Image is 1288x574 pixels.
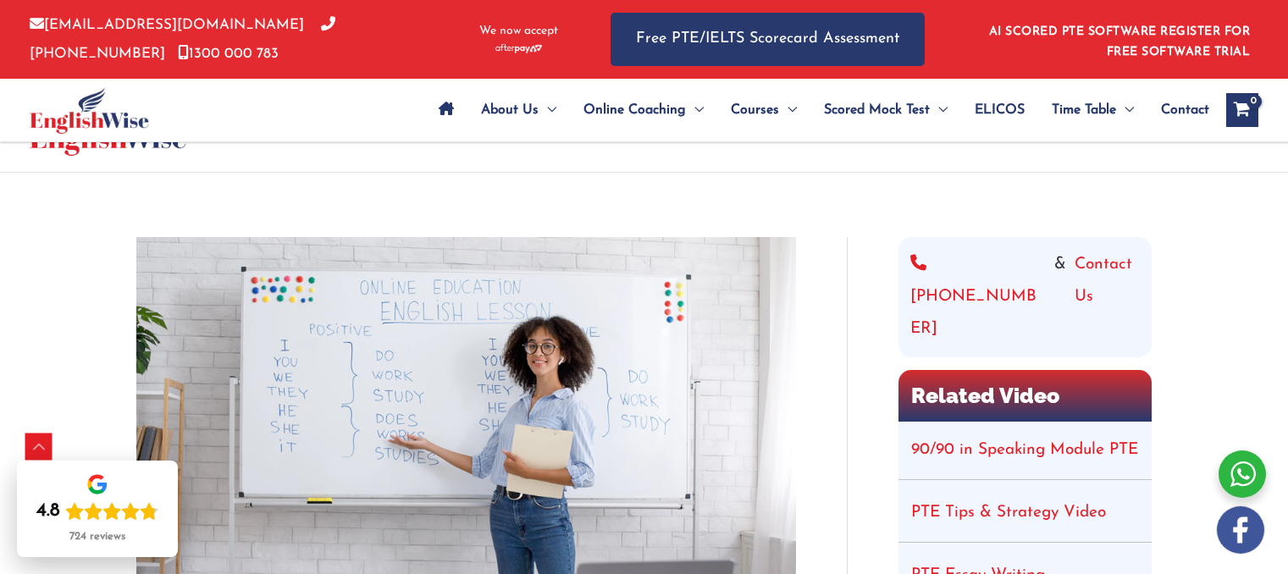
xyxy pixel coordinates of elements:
span: Menu Toggle [779,80,797,140]
a: Scored Mock TestMenu Toggle [810,80,961,140]
a: Free PTE/IELTS Scorecard Assessment [611,13,925,66]
nav: Site Navigation: Main Menu [425,80,1209,140]
div: & [910,249,1140,345]
a: Time TableMenu Toggle [1038,80,1147,140]
a: [EMAIL_ADDRESS][DOMAIN_NAME] [30,18,304,32]
a: 90/90 in Speaking Module PTE [911,442,1138,458]
a: AI SCORED PTE SOFTWARE REGISTER FOR FREE SOFTWARE TRIAL [989,25,1251,58]
span: We now accept [479,23,558,40]
span: Menu Toggle [930,80,948,140]
a: CoursesMenu Toggle [717,80,810,140]
div: 724 reviews [69,530,125,544]
a: [PHONE_NUMBER] [910,249,1046,345]
span: ELICOS [975,80,1025,140]
span: Contact [1161,80,1209,140]
h2: Related Video [898,370,1152,422]
span: Scored Mock Test [824,80,930,140]
a: 1300 000 783 [178,47,279,61]
a: About UsMenu Toggle [467,80,570,140]
span: Time Table [1052,80,1116,140]
a: Contact [1147,80,1209,140]
span: Menu Toggle [686,80,704,140]
span: Menu Toggle [539,80,556,140]
a: [PHONE_NUMBER] [30,18,335,60]
img: Afterpay-Logo [495,44,542,53]
div: Rating: 4.8 out of 5 [36,499,158,523]
a: Online CoachingMenu Toggle [570,80,717,140]
div: 4.8 [36,499,60,523]
a: View Shopping Cart, empty [1226,93,1258,127]
aside: Header Widget 1 [979,12,1258,67]
a: Contact Us [1075,249,1140,345]
img: white-facebook.png [1217,506,1264,554]
span: About Us [481,80,539,140]
span: Online Coaching [583,80,686,140]
img: cropped-ew-logo [30,87,149,134]
span: Courses [731,80,779,140]
span: Menu Toggle [1116,80,1134,140]
a: PTE Tips & Strategy Video [911,505,1106,521]
a: ELICOS [961,80,1038,140]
